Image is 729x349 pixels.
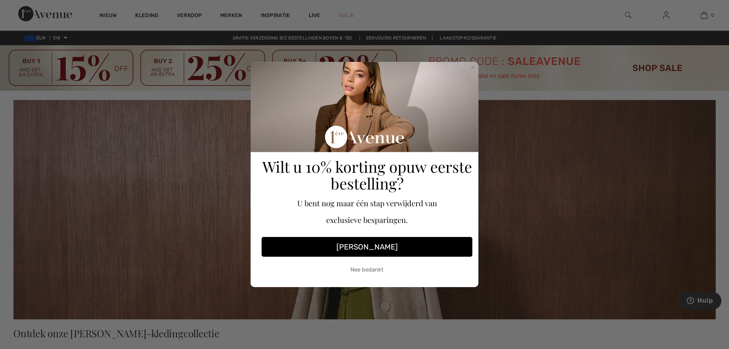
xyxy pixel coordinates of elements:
font: Nee bedankt [350,266,383,273]
font: U bent nog maar één stap verwijderd van exclusieve besparingen. [297,198,437,225]
font: [PERSON_NAME] [336,242,398,251]
font: Wilt u 10% korting op [262,156,406,177]
button: Dialoog sluiten [469,64,477,71]
font: uw eerste bestelling? [331,156,472,193]
font: Hulp [17,5,33,12]
button: [PERSON_NAME] [262,237,472,257]
button: Nee bedankt [262,261,472,280]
